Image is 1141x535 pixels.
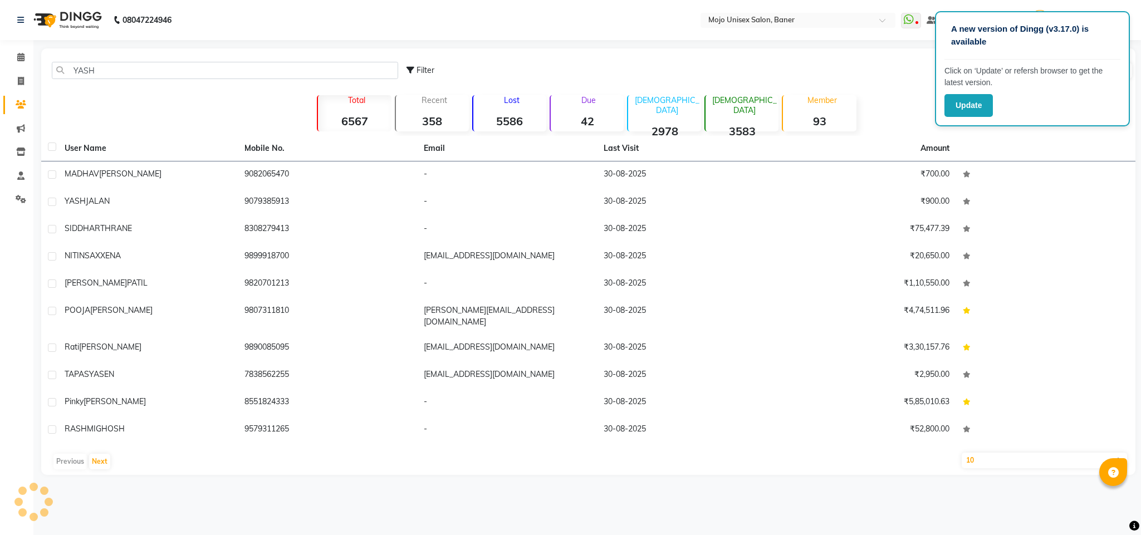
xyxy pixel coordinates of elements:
[238,189,418,216] td: 9079385913
[553,95,624,105] p: Due
[400,95,469,105] p: Recent
[776,362,956,389] td: ₹2,950.00
[65,223,111,233] span: SIDDHARTH
[776,335,956,362] td: ₹3,30,157.76
[238,362,418,389] td: 7838562255
[417,216,597,243] td: -
[89,454,110,469] button: Next
[58,136,238,161] th: User Name
[597,416,777,444] td: 30-08-2025
[90,305,153,315] span: [PERSON_NAME]
[65,169,99,179] span: MADHAV
[706,124,778,138] strong: 3583
[238,161,418,189] td: 9082065470
[478,95,546,105] p: Lost
[238,243,418,271] td: 9899918700
[417,243,597,271] td: [EMAIL_ADDRESS][DOMAIN_NAME]
[238,298,418,335] td: 9807311810
[417,161,597,189] td: -
[776,243,956,271] td: ₹20,650.00
[417,189,597,216] td: -
[79,342,141,352] span: [PERSON_NAME]
[776,271,956,298] td: ₹1,10,550.00
[776,416,956,444] td: ₹52,800.00
[28,4,105,36] img: logo
[238,335,418,362] td: 9890085095
[85,251,121,261] span: SAXXENA
[417,335,597,362] td: [EMAIL_ADDRESS][DOMAIN_NAME]
[238,216,418,243] td: 8308279413
[597,271,777,298] td: 30-08-2025
[776,189,956,216] td: ₹900.00
[396,114,469,128] strong: 358
[597,362,777,389] td: 30-08-2025
[417,271,597,298] td: -
[417,136,597,161] th: Email
[65,342,79,352] span: Rati
[628,124,701,138] strong: 2978
[597,189,777,216] td: 30-08-2025
[776,298,956,335] td: ₹4,74,511.96
[597,136,777,161] th: Last Visit
[96,424,125,434] span: GHOSH
[776,216,956,243] td: ₹75,477.39
[417,416,597,444] td: -
[597,389,777,416] td: 30-08-2025
[597,243,777,271] td: 30-08-2025
[127,278,148,288] span: PATIL
[111,223,132,233] span: RANE
[551,114,624,128] strong: 42
[322,95,391,105] p: Total
[776,161,956,189] td: ₹700.00
[944,65,1120,89] p: Click on ‘Update’ or refersh browser to get the latest version.
[65,251,85,261] span: NITIN
[776,389,956,416] td: ₹5,85,010.63
[597,298,777,335] td: 30-08-2025
[473,114,546,128] strong: 5586
[597,335,777,362] td: 30-08-2025
[65,305,90,315] span: POOJA
[318,114,391,128] strong: 6567
[84,396,146,406] span: [PERSON_NAME]
[417,389,597,416] td: -
[951,23,1114,48] p: A new version of Dingg (v3.17.0) is available
[417,298,597,335] td: [PERSON_NAME][EMAIL_ADDRESS][DOMAIN_NAME]
[86,196,110,206] span: JALAN
[417,65,434,75] span: Filter
[238,416,418,444] td: 9579311265
[1030,10,1050,30] img: Sunita Netke
[65,396,84,406] span: Pinky
[914,136,956,161] th: Amount
[597,216,777,243] td: 30-08-2025
[238,389,418,416] td: 8551824333
[65,369,99,379] span: TAPASYA
[52,62,398,79] input: Search by Name/Mobile/Email/Code
[238,136,418,161] th: Mobile No.
[65,196,86,206] span: YASH
[597,161,777,189] td: 30-08-2025
[783,114,856,128] strong: 93
[787,95,856,105] p: Member
[710,95,778,115] p: [DEMOGRAPHIC_DATA]
[99,169,161,179] span: [PERSON_NAME]
[633,95,701,115] p: [DEMOGRAPHIC_DATA]
[65,424,96,434] span: RASHMI
[65,278,127,288] span: [PERSON_NAME]
[944,94,993,117] button: Update
[123,4,172,36] b: 08047224946
[238,271,418,298] td: 9820701213
[99,369,114,379] span: SEN
[417,362,597,389] td: [EMAIL_ADDRESS][DOMAIN_NAME]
